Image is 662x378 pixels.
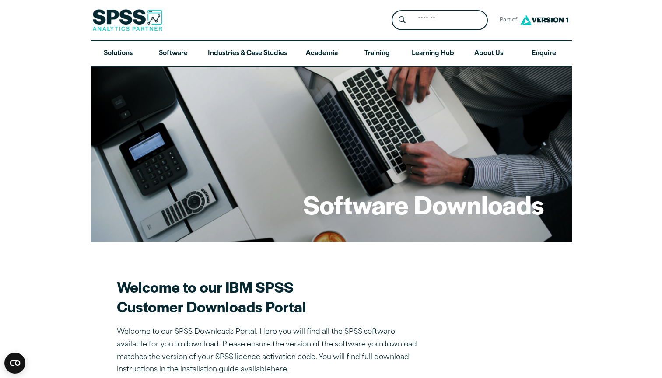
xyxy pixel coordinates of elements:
img: SPSS Analytics Partner [92,9,162,31]
a: Enquire [516,41,571,66]
a: About Us [461,41,516,66]
img: Version1 Logo [518,12,571,28]
a: Industries & Case Studies [201,41,294,66]
h2: Welcome to our IBM SPSS Customer Downloads Portal [117,277,423,316]
a: Solutions [91,41,146,66]
a: Academia [294,41,349,66]
a: here [271,366,287,373]
button: Open CMP widget [4,353,25,374]
nav: Desktop version of site main menu [91,41,572,66]
form: Site Header Search Form [392,10,488,31]
p: Welcome to our SPSS Downloads Portal. Here you will find all the SPSS software available for you ... [117,326,423,376]
button: Search magnifying glass icon [394,12,410,28]
span: Part of [495,14,518,27]
h1: Software Downloads [303,187,544,221]
svg: Search magnifying glass icon [399,16,406,24]
a: Software [146,41,201,66]
a: Training [349,41,404,66]
a: Learning Hub [405,41,461,66]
